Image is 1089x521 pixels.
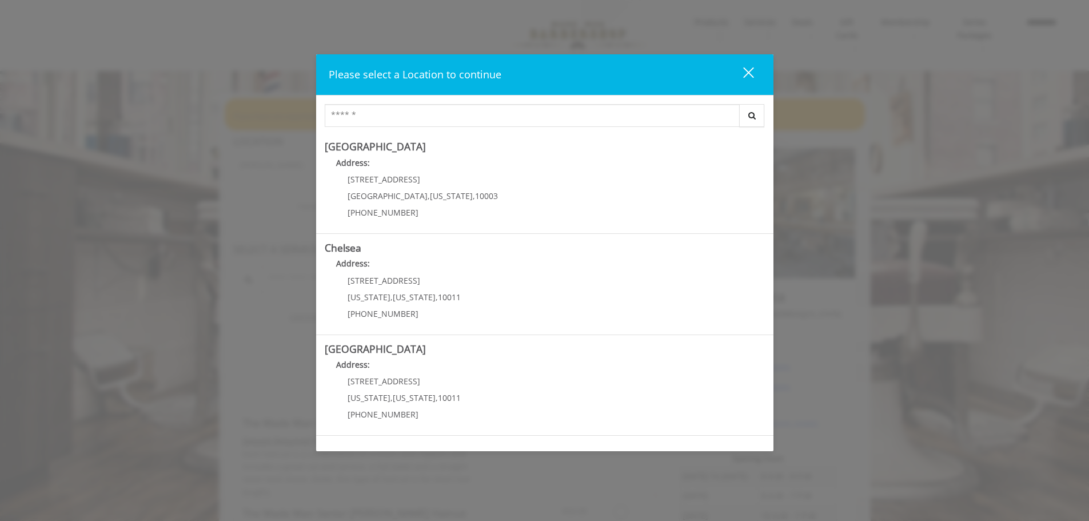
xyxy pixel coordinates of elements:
span: [US_STATE] [430,190,473,201]
button: close dialog [722,63,761,86]
span: 10011 [438,292,461,303]
span: [GEOGRAPHIC_DATA] [348,190,428,201]
div: Center Select [325,104,765,133]
span: [US_STATE] [348,392,390,403]
b: Address: [336,359,370,370]
b: Address: [336,258,370,269]
div: close dialog [730,66,753,83]
span: , [436,292,438,303]
span: , [390,292,393,303]
i: Search button [745,112,759,120]
span: , [428,190,430,201]
span: [STREET_ADDRESS] [348,275,420,286]
span: , [473,190,475,201]
span: , [436,392,438,403]
span: Please select a Location to continue [329,67,501,81]
b: Flatiron [325,443,360,456]
input: Search Center [325,104,740,127]
span: [US_STATE] [393,392,436,403]
span: [PHONE_NUMBER] [348,207,418,218]
b: [GEOGRAPHIC_DATA] [325,342,426,356]
span: [STREET_ADDRESS] [348,376,420,387]
span: 10011 [438,392,461,403]
b: Chelsea [325,241,361,254]
span: [STREET_ADDRESS] [348,174,420,185]
span: , [390,392,393,403]
span: [US_STATE] [348,292,390,303]
span: [PHONE_NUMBER] [348,308,418,319]
span: [US_STATE] [393,292,436,303]
span: 10003 [475,190,498,201]
b: Address: [336,157,370,168]
b: [GEOGRAPHIC_DATA] [325,140,426,153]
span: [PHONE_NUMBER] [348,409,418,420]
